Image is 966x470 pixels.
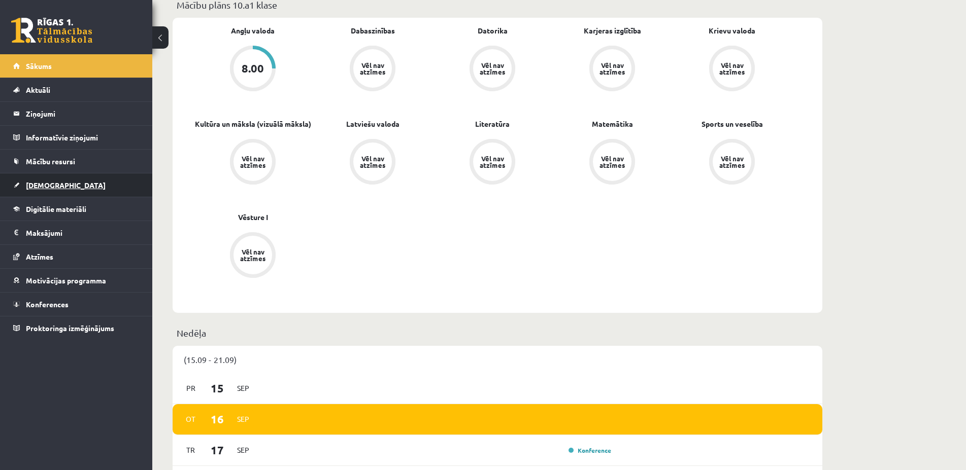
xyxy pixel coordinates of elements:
a: Literatūra [475,119,510,129]
a: Informatīvie ziņojumi [13,126,140,149]
div: Vēl nav atzīmes [478,155,507,168]
span: 16 [202,411,233,427]
span: Atzīmes [26,252,53,261]
span: Proktoringa izmēģinājums [26,323,114,333]
p: Nedēļa [177,326,818,340]
a: Angļu valoda [231,25,275,36]
a: Mācību resursi [13,150,140,173]
div: Vēl nav atzīmes [598,155,626,168]
span: Sep [232,380,254,396]
a: Vēl nav atzīmes [193,232,313,280]
span: Aktuāli [26,85,50,94]
div: Vēl nav atzīmes [358,155,387,168]
a: Rīgas 1. Tālmācības vidusskola [11,18,92,43]
legend: Informatīvie ziņojumi [26,126,140,149]
a: Datorika [478,25,508,36]
span: Sep [232,411,254,427]
span: Mācību resursi [26,157,75,166]
span: Motivācijas programma [26,276,106,285]
div: Vēl nav atzīmes [239,248,267,262]
a: Vēl nav atzīmes [672,46,792,93]
a: Vēl nav atzīmes [432,46,552,93]
span: Tr [180,442,202,458]
a: Vēsture I [238,212,268,223]
span: Pr [180,380,202,396]
div: 8.00 [242,63,264,74]
a: Matemātika [592,119,633,129]
span: Ot [180,411,202,427]
span: Digitālie materiāli [26,204,86,213]
a: Vēl nav atzīmes [313,139,432,187]
a: Vēl nav atzīmes [432,139,552,187]
a: Motivācijas programma [13,269,140,292]
a: Maksājumi [13,221,140,244]
a: Sports un veselība [702,119,763,129]
legend: Maksājumi [26,221,140,244]
a: Konferences [13,293,140,316]
div: (15.09 - 21.09) [173,346,822,373]
div: Vēl nav atzīmes [598,62,626,75]
a: Proktoringa izmēģinājums [13,316,140,340]
a: Sākums [13,54,140,78]
a: Vēl nav atzīmes [313,46,432,93]
span: 17 [202,442,233,458]
span: 15 [202,380,233,396]
div: Vēl nav atzīmes [718,155,746,168]
a: Ziņojumi [13,102,140,125]
a: Atzīmes [13,245,140,268]
span: [DEMOGRAPHIC_DATA] [26,180,106,190]
div: Vēl nav atzīmes [718,62,746,75]
span: Sākums [26,61,52,70]
span: Sep [232,442,254,458]
a: Vēl nav atzīmes [552,46,672,93]
a: Kultūra un māksla (vizuālā māksla) [195,119,311,129]
a: 8.00 [193,46,313,93]
a: Konference [569,446,611,454]
div: Vēl nav atzīmes [478,62,507,75]
div: Vēl nav atzīmes [239,155,267,168]
a: Aktuāli [13,78,140,101]
a: Vēl nav atzīmes [672,139,792,187]
a: Krievu valoda [709,25,755,36]
a: Digitālie materiāli [13,197,140,221]
legend: Ziņojumi [26,102,140,125]
span: Konferences [26,300,69,309]
a: [DEMOGRAPHIC_DATA] [13,173,140,197]
a: Karjeras izglītība [584,25,641,36]
a: Vēl nav atzīmes [193,139,313,187]
a: Dabaszinības [351,25,395,36]
a: Latviešu valoda [346,119,399,129]
div: Vēl nav atzīmes [358,62,387,75]
a: Vēl nav atzīmes [552,139,672,187]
